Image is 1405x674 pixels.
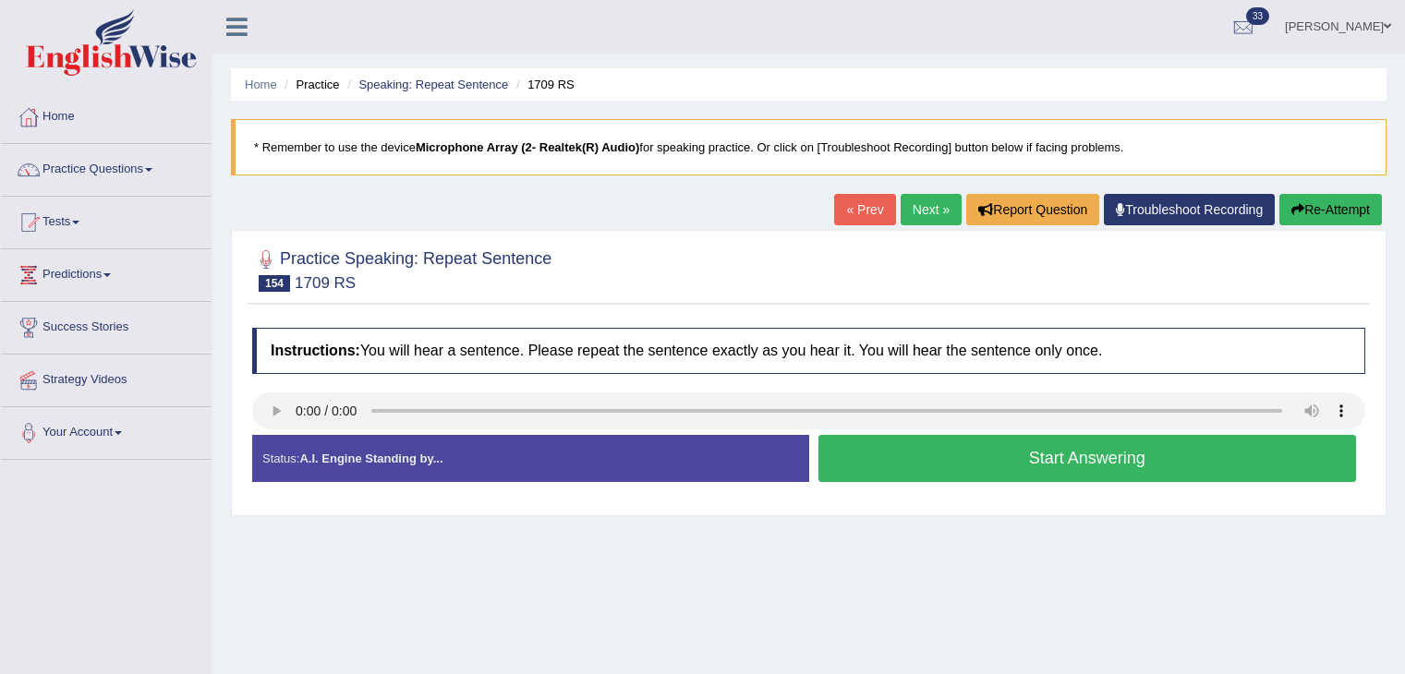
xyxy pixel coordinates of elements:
a: Practice Questions [1,144,212,190]
a: Your Account [1,407,212,453]
b: Instructions: [271,343,360,358]
strong: A.I. Engine Standing by... [299,451,442,465]
a: Next » [901,194,962,225]
span: 33 [1246,7,1269,25]
a: Speaking: Repeat Sentence [358,78,508,91]
a: Strategy Videos [1,355,212,401]
li: 1709 RS [512,76,575,93]
a: Home [1,91,212,138]
a: Troubleshoot Recording [1104,194,1275,225]
span: 154 [259,275,290,292]
button: Start Answering [818,435,1357,482]
blockquote: * Remember to use the device for speaking practice. Or click on [Troubleshoot Recording] button b... [231,119,1387,175]
button: Re-Attempt [1279,194,1382,225]
a: Predictions [1,249,212,295]
a: Tests [1,197,212,243]
a: Success Stories [1,302,212,348]
div: Status: [252,435,809,482]
li: Practice [280,76,339,93]
h4: You will hear a sentence. Please repeat the sentence exactly as you hear it. You will hear the se... [252,328,1365,374]
a: « Prev [834,194,895,225]
a: Home [245,78,277,91]
b: Microphone Array (2- Realtek(R) Audio) [416,140,639,154]
button: Report Question [966,194,1099,225]
small: 1709 RS [295,274,356,292]
h2: Practice Speaking: Repeat Sentence [252,246,551,292]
